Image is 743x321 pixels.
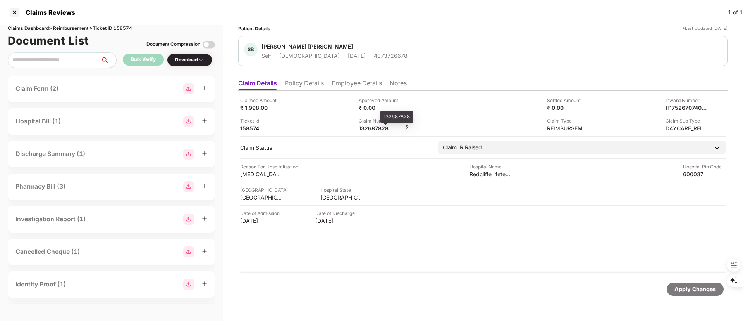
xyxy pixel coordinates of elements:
span: plus [202,216,207,221]
img: svg+xml;base64,PHN2ZyBpZD0iR3JvdXBfMjg4MTMiIGRhdGEtbmFtZT0iR3JvdXAgMjg4MTMiIHhtbG5zPSJodHRwOi8vd3... [183,279,194,290]
div: Bulk Verify [131,56,156,63]
img: svg+xml;base64,PHN2ZyBpZD0iR3JvdXBfMjg4MTMiIGRhdGEtbmFtZT0iR3JvdXAgMjg4MTMiIHhtbG5zPSJodHRwOi8vd3... [183,149,194,160]
img: svg+xml;base64,PHN2ZyBpZD0iR3JvdXBfMjg4MTMiIGRhdGEtbmFtZT0iR3JvdXAgMjg4MTMiIHhtbG5zPSJodHRwOi8vd3... [183,116,194,127]
div: ₹ 1,998.00 [240,104,283,111]
span: plus [202,151,207,156]
div: [DATE] [240,217,283,224]
div: 4073726678 [374,52,408,59]
span: plus [202,85,207,91]
span: search [100,57,116,63]
div: Investigation Report (1) [15,214,86,224]
div: Ticket Id [240,117,283,125]
div: Hospital Name [470,163,512,170]
div: [MEDICAL_DATA] [240,170,283,178]
li: Employee Details [332,79,382,90]
div: Hospital Pin Code [683,163,726,170]
span: plus [202,118,207,123]
div: Discharge Summary (1) [15,149,85,159]
div: 158574 [240,125,283,132]
div: Patient Details [238,25,270,32]
span: plus [202,248,207,254]
img: svg+xml;base64,PHN2ZyBpZD0iR3JvdXBfMjg4MTMiIGRhdGEtbmFtZT0iR3JvdXAgMjg4MTMiIHhtbG5zPSJodHRwOi8vd3... [183,246,194,257]
div: ₹ 0.00 [547,104,590,111]
img: svg+xml;base64,PHN2ZyBpZD0iRWRpdC0zMngzMiIgeG1sbnM9Imh0dHA6Ly93d3cudzMub3JnLzIwMDAvc3ZnIiB3aWR0aD... [403,125,409,131]
div: [DEMOGRAPHIC_DATA] [279,52,340,59]
div: [DATE] [348,52,366,59]
div: Cancelled Cheque (1) [15,247,80,257]
img: svg+xml;base64,PHN2ZyBpZD0iR3JvdXBfMjg4MTMiIGRhdGEtbmFtZT0iR3JvdXAgMjg4MTMiIHhtbG5zPSJodHRwOi8vd3... [183,181,194,192]
div: Claims Reviews [21,9,75,16]
div: [GEOGRAPHIC_DATA] [240,186,288,194]
div: Claim Status [240,144,430,151]
div: [GEOGRAPHIC_DATA] [240,194,283,201]
span: plus [202,281,207,286]
div: Apply Changes [674,285,716,293]
div: Approved Amount [359,97,401,104]
div: Redcliffe lifetech private limited [470,170,512,178]
div: Settled Amount [547,97,590,104]
li: Policy Details [285,79,324,90]
span: plus [202,183,207,189]
div: Document Compression [146,41,200,48]
div: 132687828 [359,125,401,132]
h1: Document List [8,32,89,49]
li: Claim Details [238,79,277,90]
div: Claim IR Raised [443,143,482,152]
div: H1752670740462807424 [666,104,708,111]
div: *Last Updated [DATE] [682,25,728,32]
img: svg+xml;base64,PHN2ZyBpZD0iRHJvcGRvd24tMzJ4MzIiIHhtbG5zPSJodHRwOi8vd3d3LnczLm9yZy8yMDAwL3N2ZyIgd2... [198,57,204,63]
div: Hospital Bill (1) [15,116,61,126]
div: Identity Proof (1) [15,279,66,289]
div: DAYCARE_REIMBURSEMENT [666,125,708,132]
div: 1 of 1 [728,8,743,17]
div: 600037 [683,170,726,178]
div: Claimed Amount [240,97,283,104]
div: Claim Number [359,117,409,125]
div: Claim Sub Type [666,117,708,125]
div: [GEOGRAPHIC_DATA] [320,194,363,201]
div: 132687828 [380,111,413,123]
div: Claims Dashboard > Reimbursement > Ticket ID 158574 [8,25,215,32]
img: downArrowIcon [713,144,721,152]
div: Self [261,52,271,59]
div: Reason For Hospitalisation [240,163,298,170]
div: Date of Admission [240,210,283,217]
div: Claim Type [547,117,590,125]
img: svg+xml;base64,PHN2ZyBpZD0iVG9nZ2xlLTMyeDMyIiB4bWxucz0iaHR0cDovL3d3dy53My5vcmcvMjAwMC9zdmciIHdpZH... [203,38,215,51]
div: Hospital State [320,186,363,194]
li: Notes [390,79,407,90]
div: ₹ 0.00 [359,104,401,111]
div: Inward Number [666,97,708,104]
div: Pharmacy Bill (3) [15,182,65,191]
button: search [100,52,117,68]
div: [PERSON_NAME] [PERSON_NAME] [261,43,353,50]
div: REIMBURSEMENT [547,125,590,132]
img: svg+xml;base64,PHN2ZyBpZD0iR3JvdXBfMjg4MTMiIGRhdGEtbmFtZT0iR3JvdXAgMjg4MTMiIHhtbG5zPSJodHRwOi8vd3... [183,83,194,94]
div: [DATE] [315,217,358,224]
div: Date of Discharge [315,210,358,217]
img: svg+xml;base64,PHN2ZyBpZD0iR3JvdXBfMjg4MTMiIGRhdGEtbmFtZT0iR3JvdXAgMjg4MTMiIHhtbG5zPSJodHRwOi8vd3... [183,214,194,225]
div: Claim Form (2) [15,84,58,94]
div: SB [244,43,258,56]
div: Download [175,56,204,64]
